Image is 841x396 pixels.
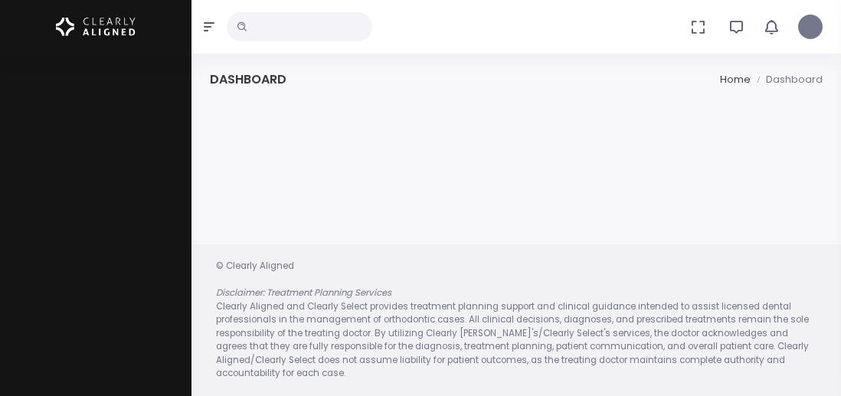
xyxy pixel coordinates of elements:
li: Home [720,72,751,87]
img: Logo Horizontal [56,11,136,43]
div: © Clearly Aligned Clearly Aligned and Clearly Select provides treatment planning support and clin... [201,260,832,381]
li: Dashboard [751,72,823,87]
em: Disclaimer: Treatment Planning Services [216,286,391,299]
h4: Dashboard [210,72,286,87]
